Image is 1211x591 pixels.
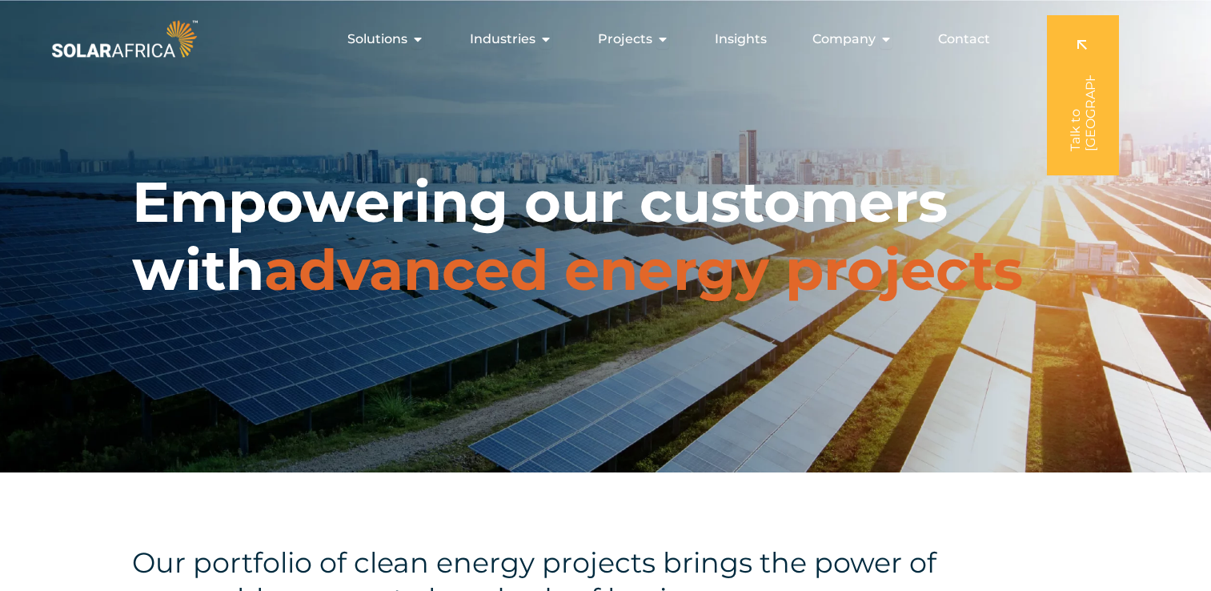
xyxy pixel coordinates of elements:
[470,30,535,49] span: Industries
[938,30,990,49] a: Contact
[347,30,407,49] span: Solutions
[201,23,1003,55] div: Menu Toggle
[598,30,652,49] span: Projects
[264,235,1023,304] span: advanced energy projects
[715,30,767,49] a: Insights
[201,23,1003,55] nav: Menu
[812,30,876,49] span: Company
[132,168,1079,304] h1: Empowering our customers with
